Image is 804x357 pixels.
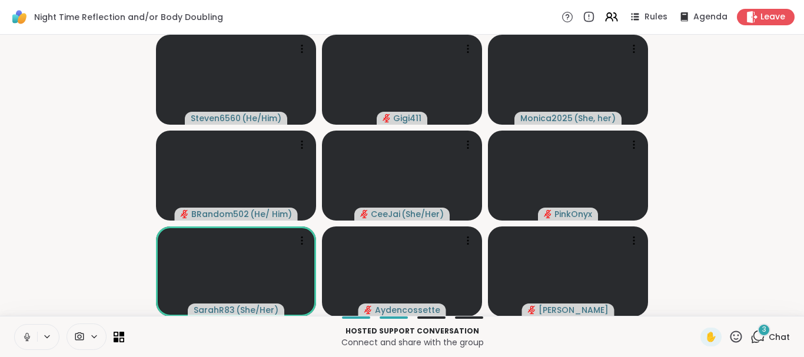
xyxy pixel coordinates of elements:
[644,11,667,23] span: Rules
[401,208,444,220] span: ( She/Her )
[375,304,440,316] span: Aydencossette
[191,112,241,124] span: Steven6560
[242,112,281,124] span: ( He/Him )
[393,112,421,124] span: Gigi411
[383,114,391,122] span: audio-muted
[194,304,235,316] span: SarahR83
[191,208,249,220] span: BRandom502
[236,304,278,316] span: ( She/Her )
[554,208,592,220] span: PinkOnyx
[574,112,616,124] span: ( She, her )
[760,11,785,23] span: Leave
[181,210,189,218] span: audio-muted
[528,306,536,314] span: audio-muted
[364,306,373,314] span: audio-muted
[131,336,693,348] p: Connect and share with the group
[131,326,693,336] p: Hosted support conversation
[544,210,552,218] span: audio-muted
[705,330,717,344] span: ✋
[693,11,727,23] span: Agenda
[769,331,790,343] span: Chat
[9,7,29,27] img: ShareWell Logomark
[520,112,573,124] span: Monica2025
[34,11,223,23] span: Night Time Reflection and/or Body Doubling
[762,325,766,335] span: 3
[371,208,400,220] span: CeeJai
[360,210,368,218] span: audio-muted
[539,304,609,316] span: [PERSON_NAME]
[250,208,292,220] span: ( He/ Him )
